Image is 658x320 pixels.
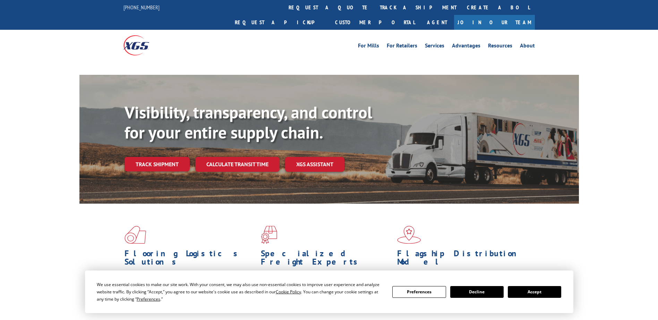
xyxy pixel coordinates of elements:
[450,286,504,298] button: Decline
[452,43,480,51] a: Advantages
[123,4,160,11] a: [PHONE_NUMBER]
[508,286,561,298] button: Accept
[125,157,190,171] a: Track shipment
[520,43,535,51] a: About
[125,226,146,244] img: xgs-icon-total-supply-chain-intelligence-red
[261,249,392,269] h1: Specialized Freight Experts
[358,43,379,51] a: For Mills
[230,15,330,30] a: Request a pickup
[195,157,280,172] a: Calculate transit time
[397,269,525,286] span: Our agile distribution network gives you nationwide inventory management on demand.
[454,15,535,30] a: Join Our Team
[488,43,512,51] a: Resources
[420,15,454,30] a: Agent
[125,249,256,269] h1: Flooring Logistics Solutions
[125,101,372,143] b: Visibility, transparency, and control for your entire supply chain.
[125,269,255,294] span: As an industry carrier of choice, XGS has brought innovation and dedication to flooring logistics...
[276,289,301,295] span: Cookie Policy
[137,296,160,302] span: Preferences
[261,269,392,300] p: From 123 overlength loads to delicate cargo, our experienced staff knows the best way to move you...
[330,15,420,30] a: Customer Portal
[261,226,277,244] img: xgs-icon-focused-on-flooring-red
[397,249,528,269] h1: Flagship Distribution Model
[97,281,384,303] div: We use essential cookies to make our site work. With your consent, we may also use non-essential ...
[285,157,344,172] a: XGS ASSISTANT
[387,43,417,51] a: For Retailers
[425,43,444,51] a: Services
[85,270,573,313] div: Cookie Consent Prompt
[392,286,446,298] button: Preferences
[397,226,421,244] img: xgs-icon-flagship-distribution-model-red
